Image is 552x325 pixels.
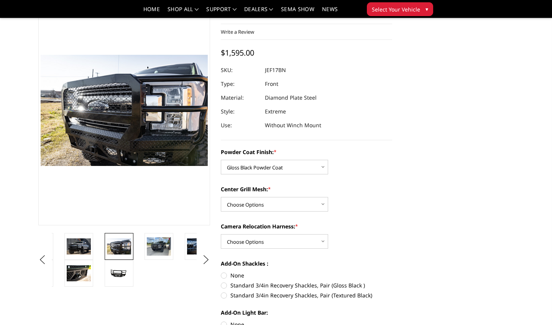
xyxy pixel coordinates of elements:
label: None [221,271,393,279]
a: SEMA Show [281,7,314,18]
button: Previous [36,254,48,266]
button: Next [200,254,212,266]
dt: Style: [221,105,259,118]
label: Camera Relocation Harness: [221,222,393,230]
span: ▾ [426,5,428,13]
button: Select Your Vehicle [367,2,433,16]
dd: Extreme [265,105,286,118]
img: 2017-2022 Ford F250-350 - FT Series - Extreme Front Bumper [107,238,131,254]
dt: Use: [221,118,259,132]
img: 2017-2022 Ford F250-350 - FT Series - Extreme Front Bumper [67,265,91,281]
dd: Diamond Plate Steel [265,91,317,105]
dd: Without Winch Mount [265,118,321,132]
img: 2017-2022 Ford F250-350 - FT Series - Extreme Front Bumper [107,268,131,279]
label: Standard 3/4in Recovery Shackles, Pair (Textured Black) [221,291,393,299]
label: Add-On Shackles : [221,259,393,268]
dt: SKU: [221,63,259,77]
label: Powder Coat Finish: [221,148,393,156]
label: Center Grill Mesh: [221,185,393,193]
dt: Material: [221,91,259,105]
dd: JEF17BN [265,63,286,77]
a: Home [143,7,160,18]
a: Support [206,7,237,18]
span: Select Your Vehicle [372,5,420,13]
a: shop all [168,7,199,18]
a: Write a Review [221,28,254,35]
dt: Type: [221,77,259,91]
a: News [322,7,338,18]
label: Standard 3/4in Recovery Shackles, Pair (Gloss Black ) [221,281,393,289]
dd: Front [265,77,278,91]
img: 2017-2022 Ford F250-350 - FT Series - Extreme Front Bumper [67,238,91,254]
img: 2017-2022 Ford F250-350 - FT Series - Extreme Front Bumper [187,238,211,254]
label: Add-On Light Bar: [221,309,393,317]
a: Dealers [244,7,273,18]
img: 2017-2022 Ford F250-350 - FT Series - Extreme Front Bumper [147,237,171,255]
span: $1,595.00 [221,48,254,58]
